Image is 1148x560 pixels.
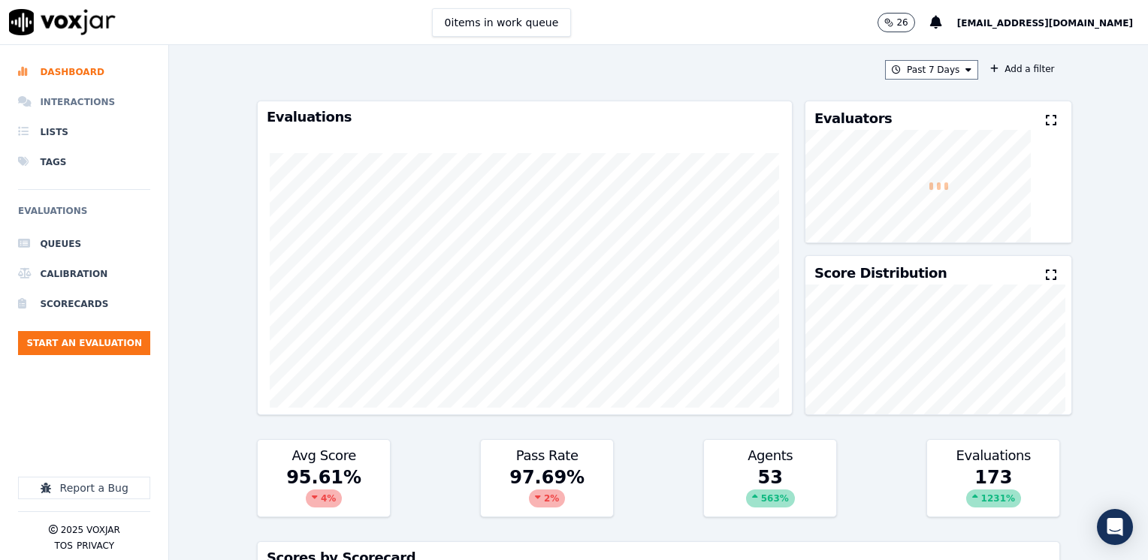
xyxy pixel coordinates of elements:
h3: Avg Score [267,449,381,462]
h3: Agents [713,449,827,462]
h3: Evaluations [936,449,1050,462]
span: [EMAIL_ADDRESS][DOMAIN_NAME] [957,18,1133,29]
div: 1231 % [966,489,1021,507]
div: 2 % [529,489,565,507]
button: 26 [878,13,929,32]
h3: Score Distribution [814,266,947,280]
button: Start an Evaluation [18,331,150,355]
p: 26 [896,17,908,29]
h3: Evaluations [267,110,783,124]
a: Tags [18,147,150,177]
button: Past 7 Days [885,60,978,80]
div: 97.69 % [481,465,613,516]
div: 53 [704,465,836,516]
button: Privacy [77,540,114,552]
div: 95.61 % [258,465,390,516]
a: Calibration [18,259,150,289]
button: [EMAIL_ADDRESS][DOMAIN_NAME] [957,14,1148,32]
a: Scorecards [18,289,150,319]
div: Open Intercom Messenger [1097,509,1133,545]
button: 0items in work queue [432,8,572,37]
button: 26 [878,13,914,32]
h3: Pass Rate [490,449,604,462]
a: Interactions [18,87,150,117]
button: TOS [54,540,72,552]
a: Lists [18,117,150,147]
div: 4 % [306,489,342,507]
a: Dashboard [18,57,150,87]
div: 173 [927,465,1059,516]
a: Queues [18,229,150,259]
img: voxjar logo [9,9,116,35]
h3: Evaluators [814,112,892,125]
div: 563 % [746,489,795,507]
button: Add a filter [984,60,1060,78]
button: Report a Bug [18,477,150,499]
p: 2025 Voxjar [61,524,120,536]
h6: Evaluations [18,202,150,229]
